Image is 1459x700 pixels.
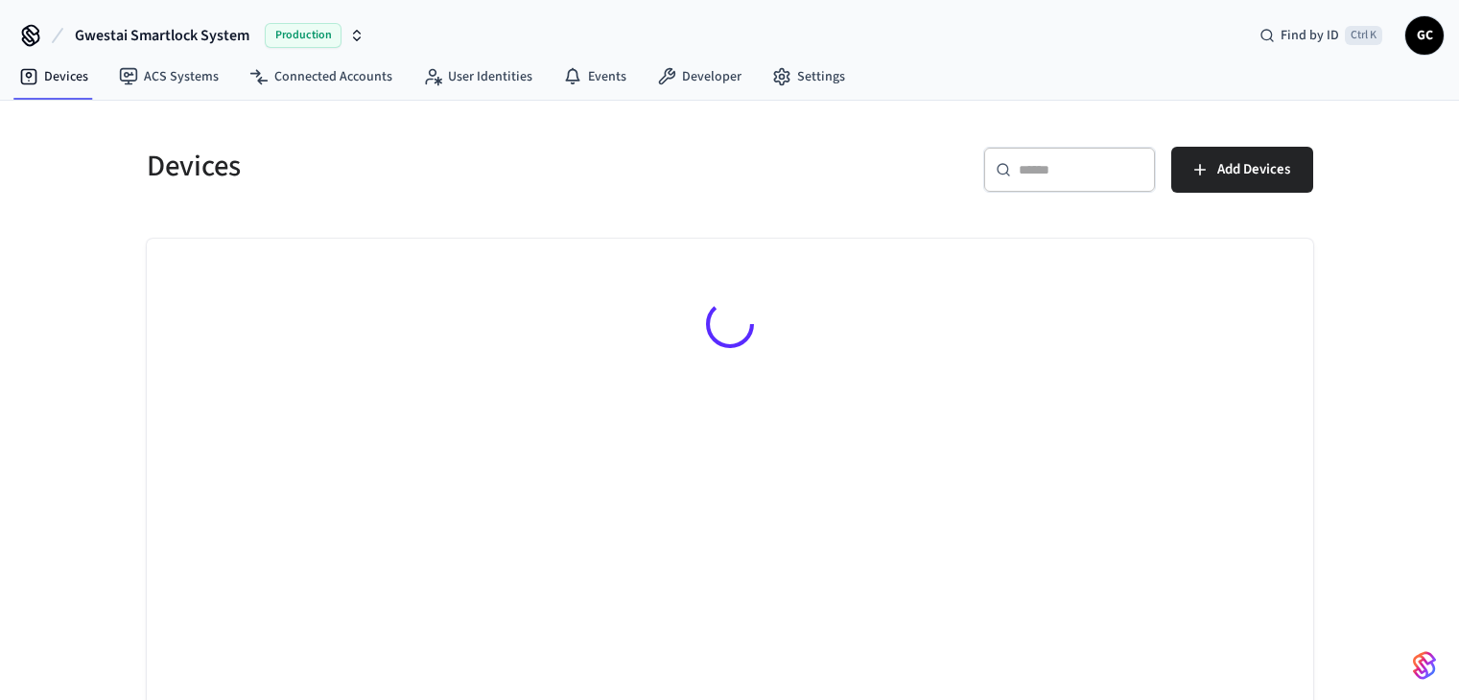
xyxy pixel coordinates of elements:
span: Production [265,23,341,48]
span: GC [1407,18,1442,53]
a: Events [548,59,642,94]
a: User Identities [408,59,548,94]
a: Devices [4,59,104,94]
span: Ctrl K [1345,26,1382,45]
div: Find by IDCtrl K [1244,18,1398,53]
button: Add Devices [1171,147,1313,193]
span: Add Devices [1217,157,1290,182]
a: Developer [642,59,757,94]
img: SeamLogoGradient.69752ec5.svg [1413,650,1436,681]
span: Find by ID [1281,26,1339,45]
span: Gwestai Smartlock System [75,24,249,47]
a: Connected Accounts [234,59,408,94]
a: ACS Systems [104,59,234,94]
button: GC [1405,16,1444,55]
a: Settings [757,59,860,94]
h5: Devices [147,147,718,186]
